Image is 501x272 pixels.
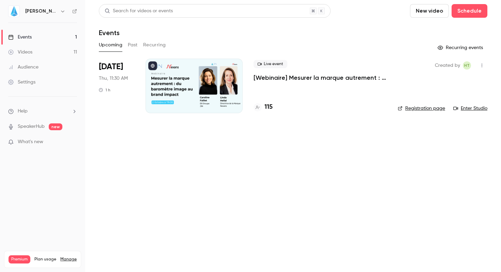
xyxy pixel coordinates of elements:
[8,79,35,86] div: Settings
[8,108,77,115] li: help-dropdown-opener
[49,123,62,130] span: new
[105,7,173,15] div: Search for videos or events
[18,123,45,130] a: SpeakerHub
[128,40,138,50] button: Past
[99,61,123,72] span: [DATE]
[435,42,487,53] button: Recurring events
[463,61,471,70] span: Hugo Tauzin
[8,34,32,41] div: Events
[18,138,43,146] span: What's new
[18,108,28,115] span: Help
[435,61,460,70] span: Created by
[254,103,273,112] a: 115
[254,74,387,82] a: [Webinaire] Mesurer la marque autrement : du baromètre image au brand impact
[25,8,57,15] h6: [PERSON_NAME]
[9,255,30,263] span: Premium
[143,40,166,50] button: Recurring
[99,59,135,113] div: Oct 2 Thu, 11:30 AM (Europe/Paris)
[452,4,487,18] button: Schedule
[8,49,32,56] div: Videos
[99,75,128,82] span: Thu, 11:30 AM
[99,29,120,37] h1: Events
[8,64,39,71] div: Audience
[398,105,445,112] a: Registration page
[60,257,77,262] a: Manage
[9,6,19,17] img: JIN
[254,60,287,68] span: Live event
[99,87,110,93] div: 1 h
[264,103,273,112] h4: 115
[99,40,122,50] button: Upcoming
[34,257,56,262] span: Plan usage
[410,4,449,18] button: New video
[464,61,470,70] span: HT
[453,105,487,112] a: Enter Studio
